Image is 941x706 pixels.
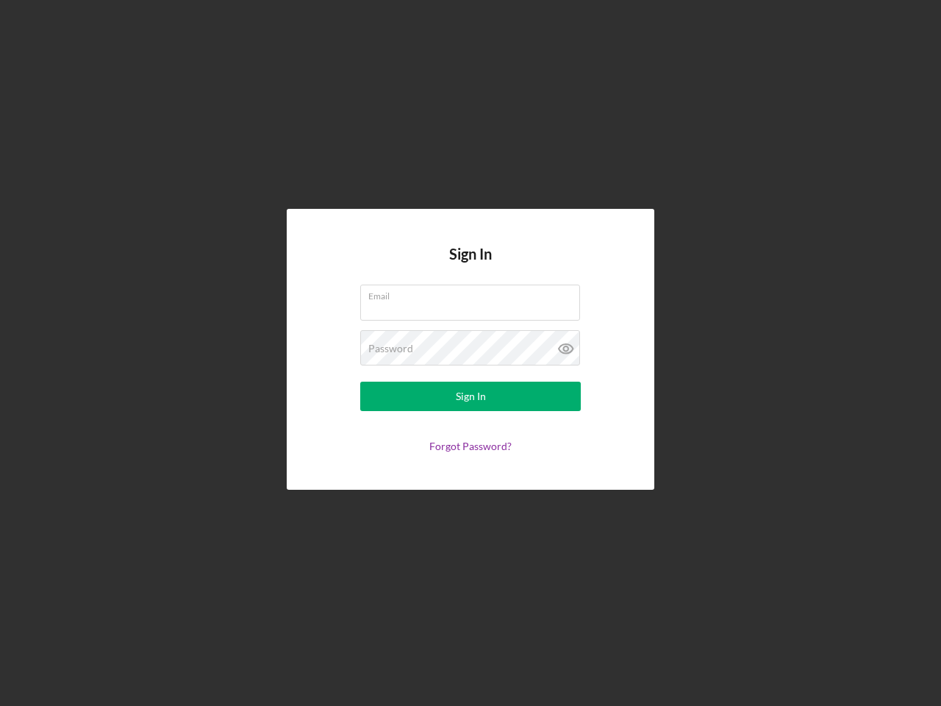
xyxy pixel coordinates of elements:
a: Forgot Password? [429,440,512,452]
label: Email [368,285,580,302]
h4: Sign In [449,246,492,285]
div: Sign In [456,382,486,411]
button: Sign In [360,382,581,411]
label: Password [368,343,413,354]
